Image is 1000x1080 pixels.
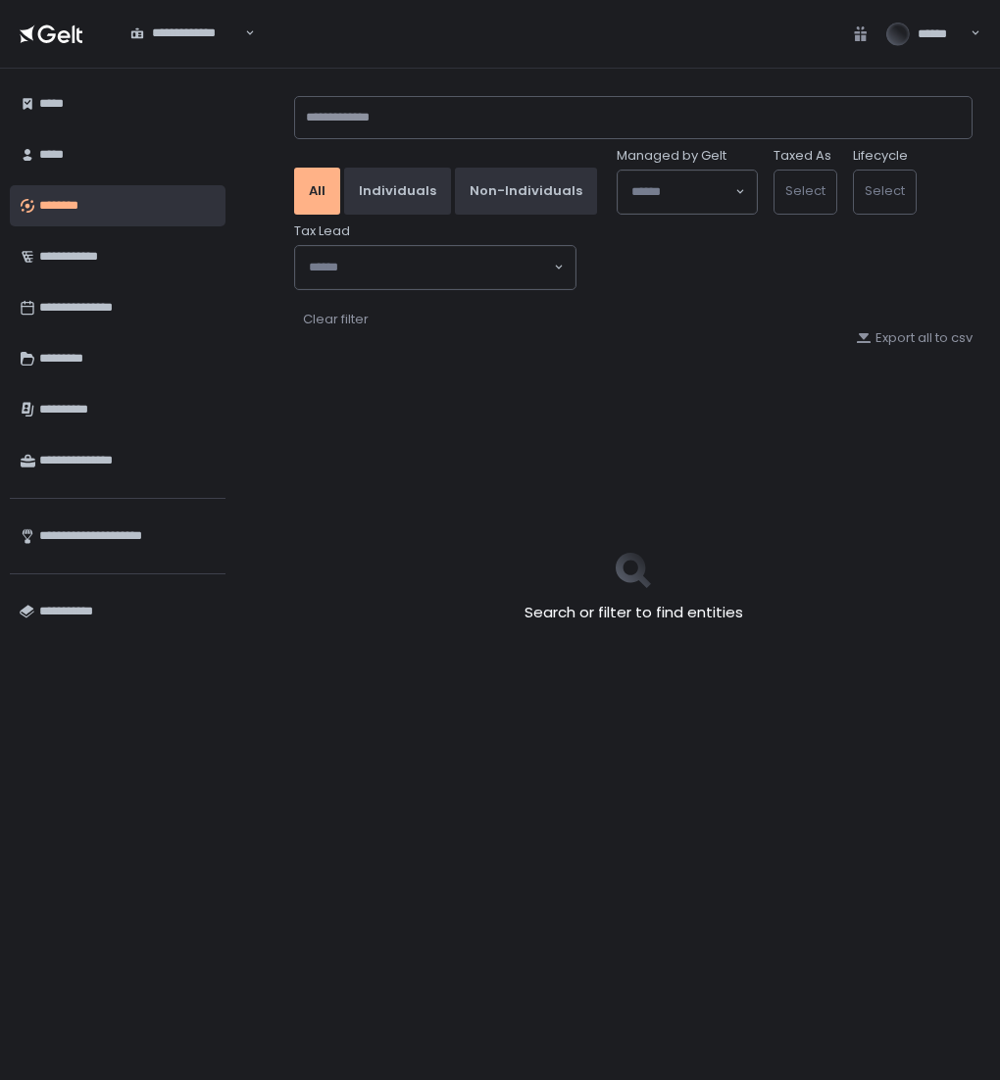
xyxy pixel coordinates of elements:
div: Clear filter [303,311,369,328]
span: Select [785,181,825,200]
div: Search for option [118,13,255,54]
span: Select [865,181,905,200]
div: Search for option [618,171,757,214]
button: Export all to csv [856,329,973,347]
label: Lifecycle [853,147,908,165]
input: Search for option [309,258,552,277]
button: Individuals [344,168,451,215]
button: Clear filter [302,310,370,329]
span: Managed by Gelt [617,147,726,165]
div: All [309,182,325,200]
input: Search for option [631,182,733,202]
button: All [294,168,340,215]
div: Search for option [295,246,575,289]
span: Tax Lead [294,222,350,240]
button: Non-Individuals [455,168,597,215]
div: Non-Individuals [470,182,582,200]
label: Taxed As [774,147,831,165]
input: Search for option [242,24,243,43]
div: Individuals [359,182,436,200]
h2: Search or filter to find entities [525,602,743,624]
